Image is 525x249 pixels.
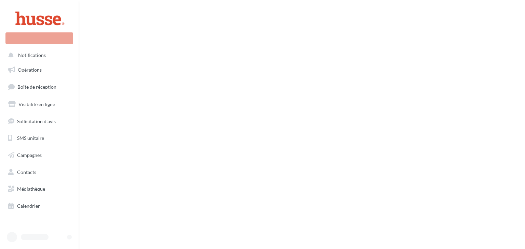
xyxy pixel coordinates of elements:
[18,67,42,73] span: Opérations
[4,114,75,129] a: Sollicitation d'avis
[4,131,75,145] a: SMS unitaire
[4,63,75,77] a: Opérations
[4,97,75,112] a: Visibilité en ligne
[4,199,75,213] a: Calendrier
[17,203,40,209] span: Calendrier
[17,169,36,175] span: Contacts
[4,148,75,162] a: Campagnes
[4,79,75,94] a: Boîte de réception
[17,186,45,192] span: Médiathèque
[17,118,56,124] span: Sollicitation d'avis
[17,135,44,141] span: SMS unitaire
[4,182,75,196] a: Médiathèque
[18,101,55,107] span: Visibilité en ligne
[17,152,42,158] span: Campagnes
[5,32,73,44] div: Nouvelle campagne
[17,84,56,90] span: Boîte de réception
[4,165,75,179] a: Contacts
[18,53,46,58] span: Notifications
